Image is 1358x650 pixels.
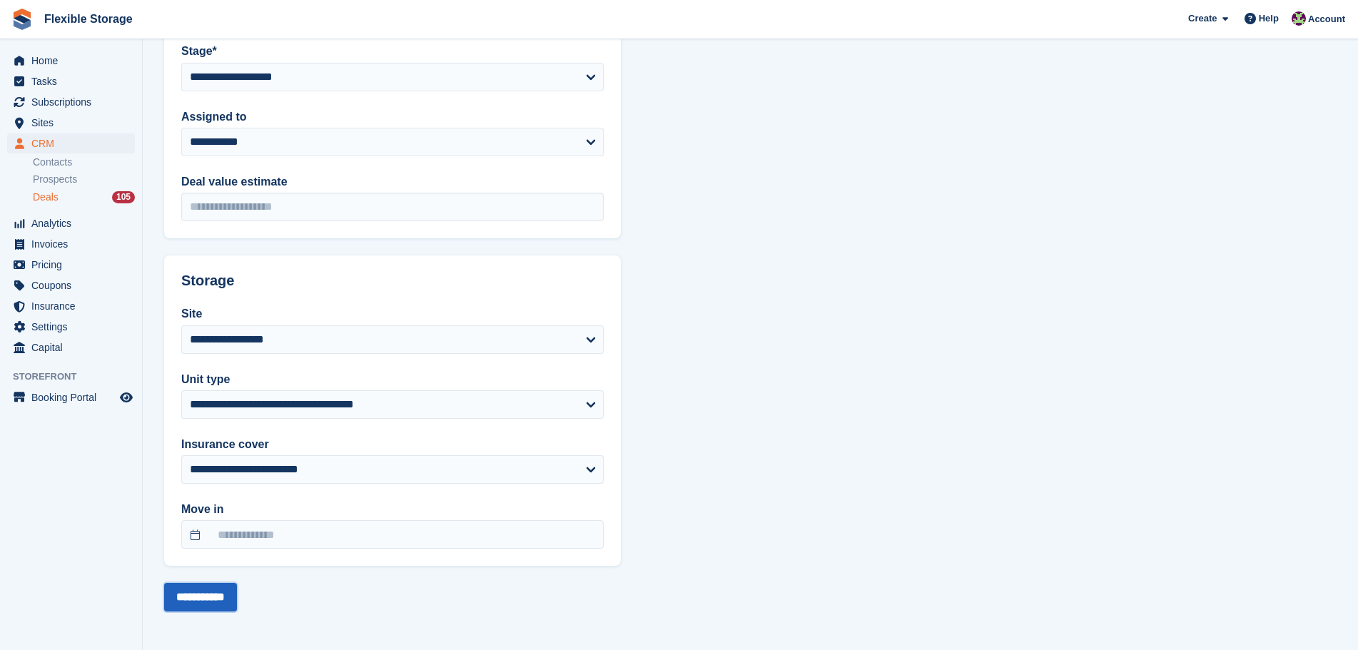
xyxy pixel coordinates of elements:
[181,501,604,518] label: Move in
[33,190,135,205] a: Deals 105
[33,172,135,187] a: Prospects
[7,337,135,357] a: menu
[31,113,117,133] span: Sites
[7,213,135,233] a: menu
[31,255,117,275] span: Pricing
[7,51,135,71] a: menu
[31,92,117,112] span: Subscriptions
[181,43,604,60] label: Stage*
[181,371,604,388] label: Unit type
[31,387,117,407] span: Booking Portal
[7,133,135,153] a: menu
[181,173,604,191] label: Deal value estimate
[112,191,135,203] div: 105
[7,296,135,316] a: menu
[31,133,117,153] span: CRM
[31,51,117,71] span: Home
[31,317,117,337] span: Settings
[31,337,117,357] span: Capital
[181,273,604,289] h2: Storage
[33,173,77,186] span: Prospects
[31,296,117,316] span: Insurance
[181,305,604,323] label: Site
[7,234,135,254] a: menu
[1259,11,1279,26] span: Help
[118,389,135,406] a: Preview store
[31,234,117,254] span: Invoices
[7,92,135,112] a: menu
[7,387,135,407] a: menu
[1292,11,1306,26] img: Rachael Fisher
[31,213,117,233] span: Analytics
[1188,11,1217,26] span: Create
[39,7,138,31] a: Flexible Storage
[33,191,59,204] span: Deals
[33,156,135,169] a: Contacts
[7,275,135,295] a: menu
[1308,12,1345,26] span: Account
[7,113,135,133] a: menu
[31,275,117,295] span: Coupons
[31,71,117,91] span: Tasks
[7,255,135,275] a: menu
[13,370,142,384] span: Storefront
[181,108,604,126] label: Assigned to
[11,9,33,30] img: stora-icon-8386f47178a22dfd0bd8f6a31ec36ba5ce8667c1dd55bd0f319d3a0aa187defe.svg
[7,317,135,337] a: menu
[181,436,604,453] label: Insurance cover
[7,71,135,91] a: menu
